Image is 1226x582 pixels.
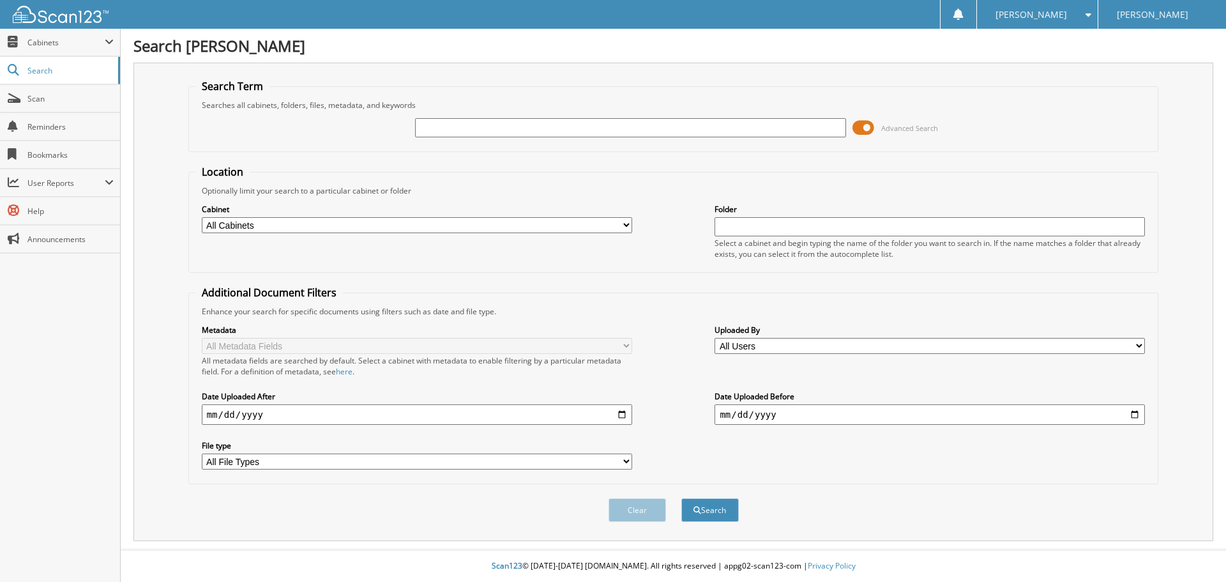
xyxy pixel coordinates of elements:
legend: Search Term [195,79,269,93]
div: Searches all cabinets, folders, files, metadata, and keywords [195,100,1152,111]
span: Scan123 [492,560,522,571]
label: File type [202,440,632,451]
div: Select a cabinet and begin typing the name of the folder you want to search in. If the name match... [715,238,1145,259]
span: Announcements [27,234,114,245]
span: Advanced Search [881,123,938,133]
label: Date Uploaded Before [715,391,1145,402]
span: Reminders [27,121,114,132]
label: Uploaded By [715,325,1145,335]
span: Help [27,206,114,217]
legend: Additional Document Filters [195,286,343,300]
span: [PERSON_NAME] [995,11,1067,19]
input: end [715,404,1145,425]
div: All metadata fields are searched by default. Select a cabinet with metadata to enable filtering b... [202,355,632,377]
iframe: Chat Widget [1162,521,1226,582]
span: Search [27,65,112,76]
label: Metadata [202,325,632,335]
legend: Location [195,165,250,179]
button: Search [681,498,739,522]
a: Privacy Policy [808,560,856,571]
label: Folder [715,204,1145,215]
div: Optionally limit your search to a particular cabinet or folder [195,185,1152,196]
a: here [336,366,352,377]
h1: Search [PERSON_NAME] [133,35,1213,56]
span: User Reports [27,178,105,188]
img: scan123-logo-white.svg [13,6,109,23]
span: Scan [27,93,114,104]
div: © [DATE]-[DATE] [DOMAIN_NAME]. All rights reserved | appg02-scan123-com | [121,551,1226,582]
label: Date Uploaded After [202,391,632,402]
button: Clear [609,498,666,522]
label: Cabinet [202,204,632,215]
span: [PERSON_NAME] [1117,11,1188,19]
div: Enhance your search for specific documents using filters such as date and file type. [195,306,1152,317]
span: Bookmarks [27,149,114,160]
span: Cabinets [27,37,105,48]
input: start [202,404,632,425]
